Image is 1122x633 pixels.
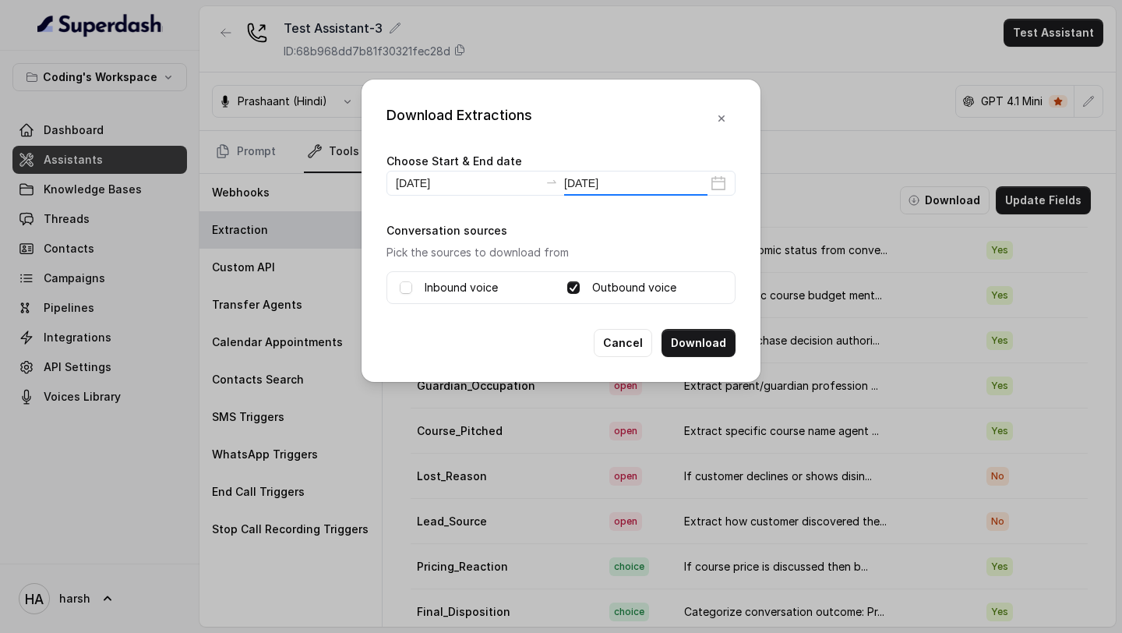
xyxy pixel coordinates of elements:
[545,175,558,188] span: swap-right
[396,175,539,192] input: Start date
[386,104,532,133] div: Download Extractions
[386,154,522,168] label: Choose Start & End date
[564,175,707,192] input: End date
[545,175,558,188] span: to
